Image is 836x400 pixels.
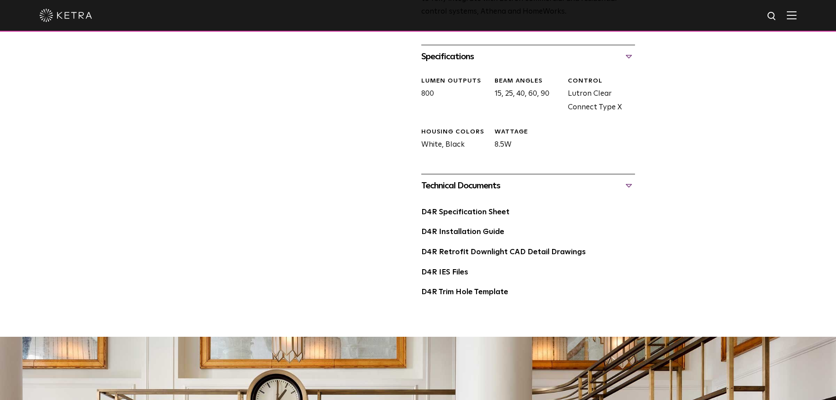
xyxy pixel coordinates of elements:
div: Technical Documents [421,179,635,193]
img: Hamburger%20Nav.svg [787,11,797,19]
div: 15, 25, 40, 60, 90 [488,77,561,115]
div: 800 [415,77,488,115]
div: Lutron Clear Connect Type X [561,77,635,115]
div: WATTAGE [495,128,561,137]
a: D4R IES Files [421,269,468,276]
div: LUMEN OUTPUTS [421,77,488,86]
a: D4R Specification Sheet [421,209,509,216]
div: CONTROL [568,77,635,86]
a: D4R Trim Hole Template [421,288,508,296]
div: HOUSING COLORS [421,128,488,137]
img: ketra-logo-2019-white [39,9,92,22]
div: Beam Angles [495,77,561,86]
div: White, Black [415,128,488,152]
a: D4R Retrofit Downlight CAD Detail Drawings [421,249,586,256]
div: 8.5W [488,128,561,152]
div: Specifications [421,50,635,64]
a: D4R Installation Guide [421,228,504,236]
img: search icon [767,11,778,22]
